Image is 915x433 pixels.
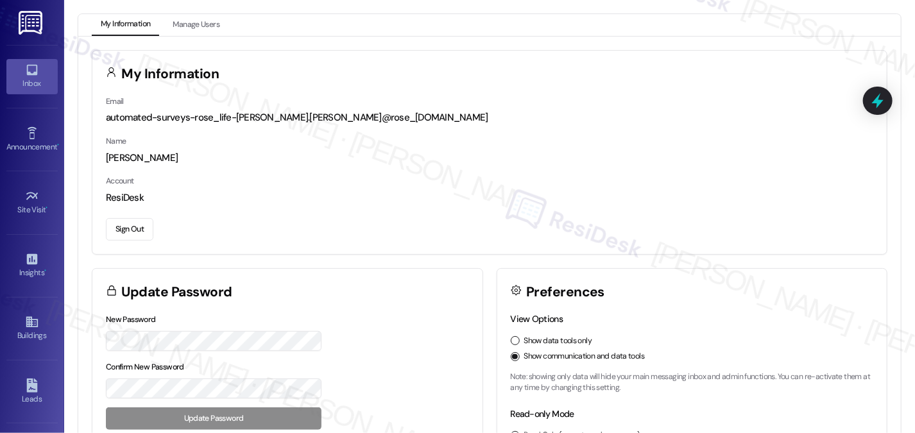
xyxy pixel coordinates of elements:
label: Show communication and data tools [524,351,645,362]
label: View Options [511,313,563,325]
p: Note: showing only data will hide your main messaging inbox and admin functions. You can re-activ... [511,371,874,394]
h3: Preferences [526,285,604,299]
a: Inbox [6,59,58,94]
span: • [57,140,59,149]
span: • [46,203,48,212]
a: Leads [6,375,58,409]
label: Account [106,176,134,186]
label: Email [106,96,124,106]
button: My Information [92,14,159,36]
label: Name [106,136,126,146]
h3: Update Password [122,285,232,299]
label: Confirm New Password [106,362,184,372]
a: Buildings [6,311,58,346]
label: Show data tools only [524,335,592,347]
img: ResiDesk Logo [19,11,45,35]
div: [PERSON_NAME] [106,151,873,165]
div: automated-surveys-rose_life-[PERSON_NAME].[PERSON_NAME]@rose_[DOMAIN_NAME] [106,111,873,124]
a: Insights • [6,248,58,283]
button: Manage Users [164,14,228,36]
span: • [44,266,46,275]
button: Sign Out [106,218,153,241]
label: Read-only Mode [511,408,574,420]
a: Site Visit • [6,185,58,220]
h3: My Information [122,67,219,81]
label: New Password [106,314,156,325]
div: ResiDesk [106,191,873,205]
